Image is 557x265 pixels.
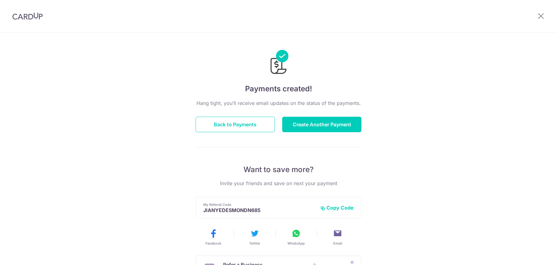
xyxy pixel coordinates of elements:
button: Facebook [195,228,231,246]
p: Want to save more? [196,165,361,175]
span: Twitter [249,241,260,246]
span: WhatsApp [287,241,305,246]
h4: Payments created! [196,83,361,94]
span: Email [333,241,342,246]
button: Twitter [236,228,273,246]
button: WhatsApp [278,228,314,246]
img: CardUp [12,12,43,20]
button: Back to Payments [196,117,275,132]
button: Create Another Payment [282,117,361,132]
img: Payments [269,50,288,76]
button: Copy Code [320,205,354,211]
button: Email [319,228,356,246]
p: JIANYEDESMONDN685 [203,207,315,213]
p: My Referral Code [203,202,315,207]
p: Invite your friends and save on next your payment [196,180,361,187]
p: Hang tight, you’ll receive email updates on the status of the payments. [196,99,361,107]
span: Facebook [205,241,221,246]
